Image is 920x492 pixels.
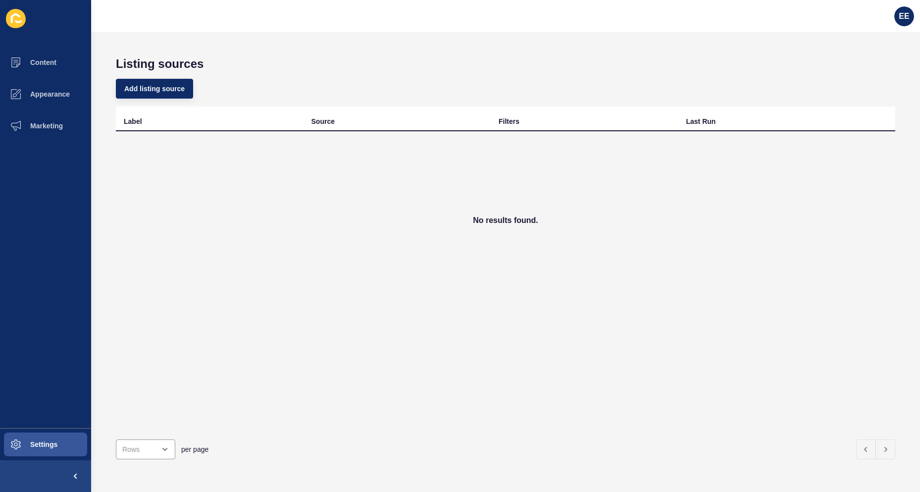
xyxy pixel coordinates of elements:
div: Last Run [686,116,716,126]
div: Label [124,116,142,126]
span: EE [899,11,909,21]
h1: Listing sources [116,57,895,71]
div: open menu [116,439,175,459]
button: Add listing source [116,79,193,99]
span: Add listing source [124,84,185,94]
span: per page [181,444,208,454]
div: Filters [499,116,519,126]
div: Source [311,116,335,126]
div: No results found. [116,131,895,310]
